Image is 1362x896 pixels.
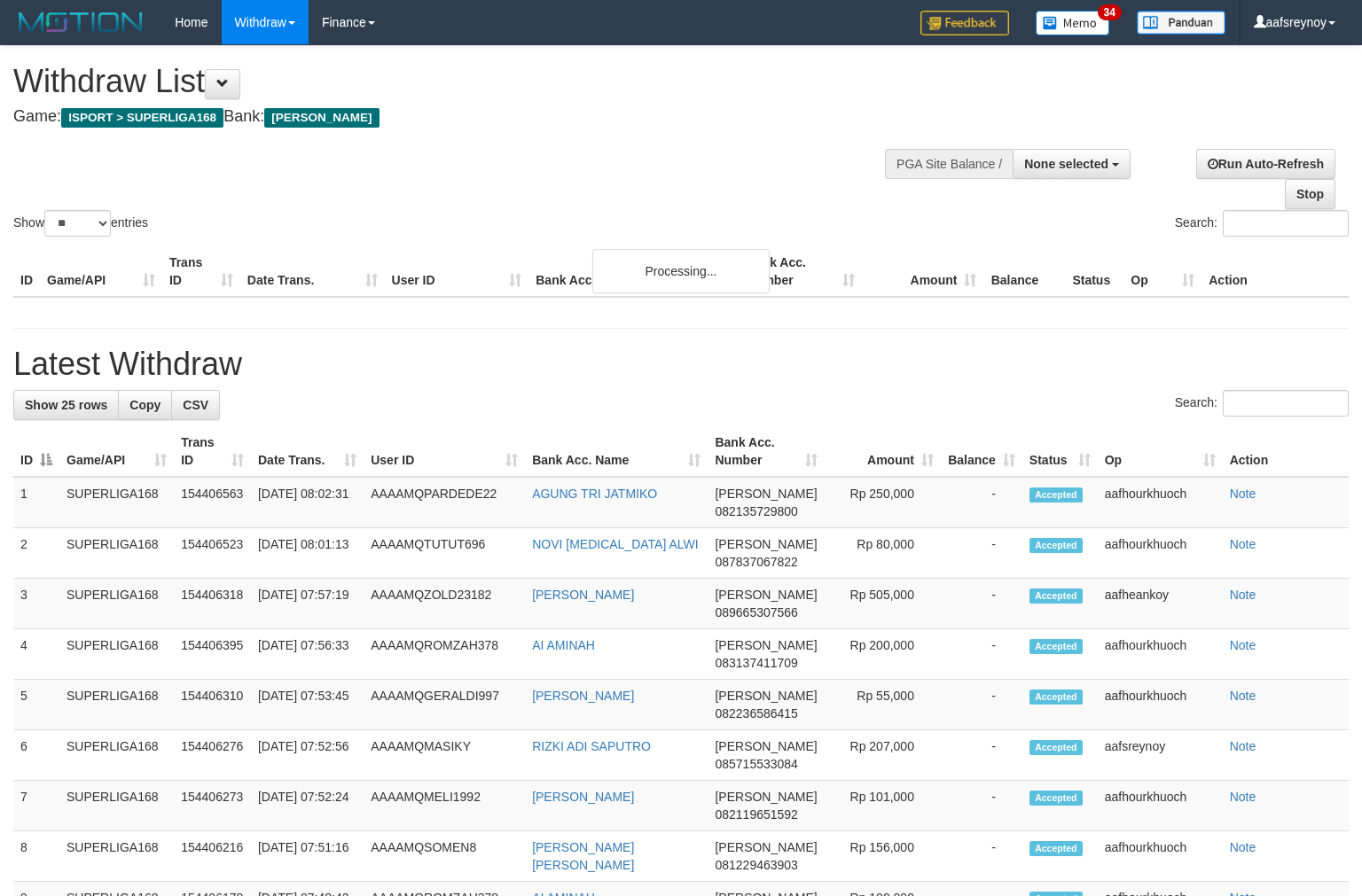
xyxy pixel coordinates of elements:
[825,528,941,579] td: Rp 80,000
[1175,210,1349,237] label: Search:
[592,249,770,293] div: Processing...
[941,426,1022,477] th: Balance: activate to sort column ascending
[715,840,817,854] span: [PERSON_NAME]
[941,680,1022,730] td: -
[1098,579,1223,629] td: aafheankoy
[1223,426,1349,477] th: Action
[264,108,379,128] span: [PERSON_NAME]
[1223,210,1349,237] input: Search:
[1098,4,1122,20] span: 34
[364,831,525,882] td: AAAAMQSOMEN8
[715,605,797,619] span: Copy 089665307566 to clipboard
[825,629,941,680] td: Rp 200,000
[715,656,797,670] span: Copy 083137411709 to clipboard
[715,807,797,822] span: Copy 082119651592 to clipboard
[1223,390,1349,417] input: Search:
[1230,739,1256,753] a: Note
[59,579,174,629] td: SUPERLIGA168
[129,398,160,412] span: Copy
[1098,477,1223,528] td: aafhourkhuoch
[920,11,1009,35] img: Feedback.jpg
[532,739,651,753] a: RIZKI ADI SAPUTRO
[1196,149,1335,179] a: Run Auto-Refresh
[13,781,59,831] td: 7
[251,781,364,831] td: [DATE] 07:52:24
[885,149,1013,179] div: PGA Site Balance /
[715,706,797,721] span: Copy 082236586415 to clipboard
[174,528,251,579] td: 154406523
[1065,246,1123,297] th: Status
[1098,680,1223,730] td: aafhourkhuoch
[40,246,162,297] th: Game/API
[825,579,941,629] td: Rp 505,000
[13,579,59,629] td: 3
[13,390,119,420] a: Show 25 rows
[825,680,941,730] td: Rp 55,000
[364,528,525,579] td: AAAAMQTUTUT696
[1029,841,1083,856] span: Accepted
[740,246,862,297] th: Bank Acc. Number
[715,588,817,602] span: [PERSON_NAME]
[1022,426,1098,477] th: Status: activate to sort column ascending
[941,831,1022,882] td: -
[174,477,251,528] td: 154406563
[715,757,797,771] span: Copy 085715533084 to clipboard
[532,638,595,652] a: AI AMINAH
[532,689,634,703] a: [PERSON_NAME]
[532,840,634,872] a: [PERSON_NAME] [PERSON_NAME]
[251,426,364,477] th: Date Trans.: activate to sort column ascending
[1029,487,1083,503] span: Accepted
[1137,11,1225,35] img: panduan.png
[715,504,797,518] span: Copy 082135729800 to clipboard
[364,680,525,730] td: AAAAMQGERALDI997
[13,528,59,579] td: 2
[59,781,174,831] td: SUPERLIGA168
[532,487,657,501] a: AGUNG TRI JATMIKO
[13,108,890,126] h4: Game: Bank:
[251,629,364,680] td: [DATE] 07:56:33
[715,537,817,551] span: [PERSON_NAME]
[983,246,1065,297] th: Balance
[1230,790,1256,804] a: Note
[162,246,240,297] th: Trans ID
[1029,740,1083,755] span: Accepted
[13,831,59,882] td: 8
[59,730,174,781] td: SUPERLIGA168
[364,579,525,629] td: AAAAMQZOLD23182
[13,9,148,35] img: MOTION_logo.png
[1098,831,1223,882] td: aafhourkhuoch
[59,680,174,730] td: SUPERLIGA168
[1029,690,1083,705] span: Accepted
[825,426,941,477] th: Amount: activate to sort column ascending
[1230,487,1256,501] a: Note
[59,629,174,680] td: SUPERLIGA168
[1024,157,1108,171] span: None selected
[59,528,174,579] td: SUPERLIGA168
[715,638,817,652] span: [PERSON_NAME]
[941,629,1022,680] td: -
[251,477,364,528] td: [DATE] 08:02:31
[13,730,59,781] td: 6
[825,730,941,781] td: Rp 207,000
[13,629,59,680] td: 4
[1230,537,1256,551] a: Note
[941,528,1022,579] td: -
[1175,390,1349,417] label: Search:
[532,537,698,551] a: NOVI [MEDICAL_DATA] ALWI
[1098,730,1223,781] td: aafsreynoy
[941,579,1022,629] td: -
[941,477,1022,528] td: -
[1029,588,1083,604] span: Accepted
[708,426,824,477] th: Bank Acc. Number: activate to sort column ascending
[174,831,251,882] td: 154406216
[1098,629,1223,680] td: aafhourkhuoch
[364,477,525,528] td: AAAAMQPARDEDE22
[171,390,220,420] a: CSV
[61,108,223,128] span: ISPORT > SUPERLIGA168
[715,555,797,569] span: Copy 087837067822 to clipboard
[825,477,941,528] td: Rp 250,000
[715,790,817,804] span: [PERSON_NAME]
[1202,246,1349,297] th: Action
[715,689,817,703] span: [PERSON_NAME]
[385,246,529,297] th: User ID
